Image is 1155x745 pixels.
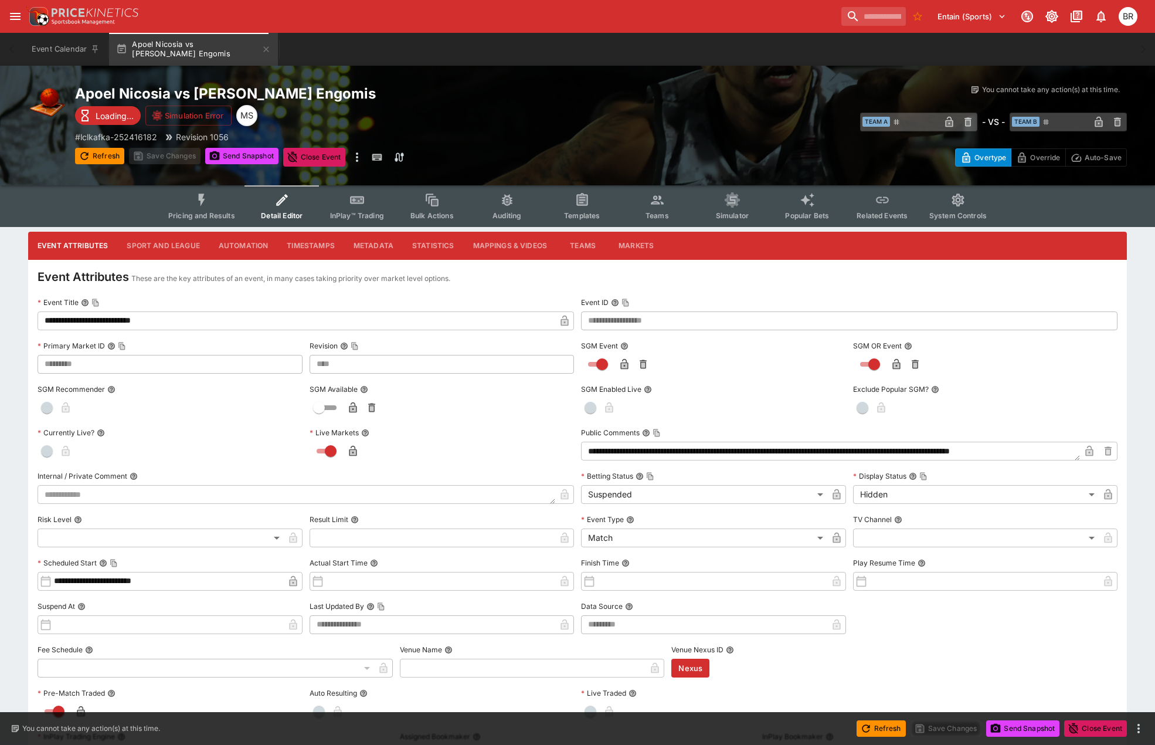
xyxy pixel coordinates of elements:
button: Documentation [1066,6,1087,27]
button: Auto-Save [1065,148,1127,167]
p: Event Title [38,297,79,307]
p: SGM Available [310,384,358,394]
p: Revision [310,341,338,351]
p: You cannot take any action(s) at this time. [982,84,1120,95]
button: Apoel Nicosia vs [PERSON_NAME] Engomis [109,33,278,66]
button: Copy To Clipboard [377,602,385,611]
p: Internal / Private Comment [38,471,127,481]
p: SGM Enabled Live [581,384,641,394]
button: Primary Market IDCopy To Clipboard [107,342,116,350]
button: Scheduled StartCopy To Clipboard [99,559,107,567]
p: Auto-Save [1085,151,1122,164]
button: more [1132,722,1146,736]
button: Display StatusCopy To Clipboard [909,472,917,480]
button: Close Event [283,148,346,167]
span: System Controls [929,211,987,220]
button: Exclude Popular SGM? [931,385,939,394]
p: Result Limit [310,514,348,524]
button: Copy To Clipboard [919,472,928,480]
button: Risk Level [74,516,82,524]
p: Revision 1056 [176,131,229,143]
p: You cannot take any action(s) at this time. [22,723,160,734]
button: SGM OR Event [904,342,912,350]
p: Public Comments [581,428,640,438]
p: Venue Nexus ID [671,645,723,655]
p: Finish Time [581,558,619,568]
p: TV Channel [853,514,892,524]
button: Send Snapshot [205,148,278,164]
h6: - VS - [982,116,1005,128]
p: Copy To Clipboard [75,131,157,143]
img: basketball.png [28,84,66,122]
button: Public CommentsCopy To Clipboard [642,429,650,437]
div: Event type filters [159,185,996,227]
button: Sport and League [117,232,209,260]
span: Bulk Actions [410,211,454,220]
button: Fee Schedule [85,646,93,654]
button: No Bookmarks [908,7,927,26]
p: Loading... [96,110,134,122]
p: SGM Recommender [38,384,105,394]
button: Live Markets [361,429,369,437]
div: Ben Raymond [1119,7,1137,26]
p: Pre-Match Traded [38,688,105,698]
p: Primary Market ID [38,341,105,351]
button: Mappings & Videos [464,232,557,260]
button: Markets [609,232,663,260]
p: Suspend At [38,601,75,611]
button: Venue Name [444,646,453,654]
button: Betting StatusCopy To Clipboard [636,472,644,480]
p: Live Traded [581,688,626,698]
p: Scheduled Start [38,558,97,568]
button: Event Attributes [28,232,117,260]
button: Connected to PK [1017,6,1038,27]
img: PriceKinetics Logo [26,5,49,28]
p: Display Status [853,471,906,481]
h2: Copy To Clipboard [75,84,601,103]
span: InPlay™ Trading [330,211,384,220]
button: Venue Nexus ID [726,646,734,654]
p: Fee Schedule [38,645,83,655]
button: Refresh [857,720,906,737]
button: Result Limit [351,516,359,524]
p: Exclude Popular SGM? [853,384,929,394]
button: Last Updated ByCopy To Clipboard [366,602,375,611]
p: Event Type [581,514,624,524]
p: These are the key attributes of an event, in many cases taking priority over market level options. [131,273,450,285]
button: Copy To Clipboard [351,342,359,350]
button: open drawer [5,6,26,27]
span: Team B [1012,117,1039,127]
p: Override [1030,151,1060,164]
button: Auto Resulting [359,689,368,697]
p: Auto Resulting [310,688,357,698]
img: PriceKinetics [52,8,138,17]
div: Hidden [853,485,1099,504]
button: Data Source [625,602,633,611]
p: Actual Start Time [310,558,368,568]
span: Popular Bets [785,211,829,220]
input: search [841,7,906,26]
button: SGM Event [620,342,629,350]
button: Actual Start Time [370,559,378,567]
span: Team A [862,117,890,127]
p: Risk Level [38,514,72,524]
button: Copy To Clipboard [118,342,126,350]
button: Copy To Clipboard [646,472,654,480]
button: Overtype [955,148,1011,167]
span: Templates [564,211,600,220]
button: Statistics [403,232,464,260]
button: Live Traded [629,689,637,697]
button: RevisionCopy To Clipboard [340,342,348,350]
span: Pricing and Results [168,211,235,220]
button: Event TitleCopy To Clipboard [81,299,89,307]
p: Play Resume Time [853,558,915,568]
div: Start From [955,148,1127,167]
span: Teams [646,211,669,220]
p: Overtype [974,151,1006,164]
button: Close Event [1064,720,1127,737]
button: Select Tenant [930,7,1013,26]
button: Send Snapshot [986,720,1059,737]
button: Copy To Clipboard [621,299,630,307]
button: Copy To Clipboard [91,299,100,307]
button: Ben Raymond [1115,4,1141,29]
